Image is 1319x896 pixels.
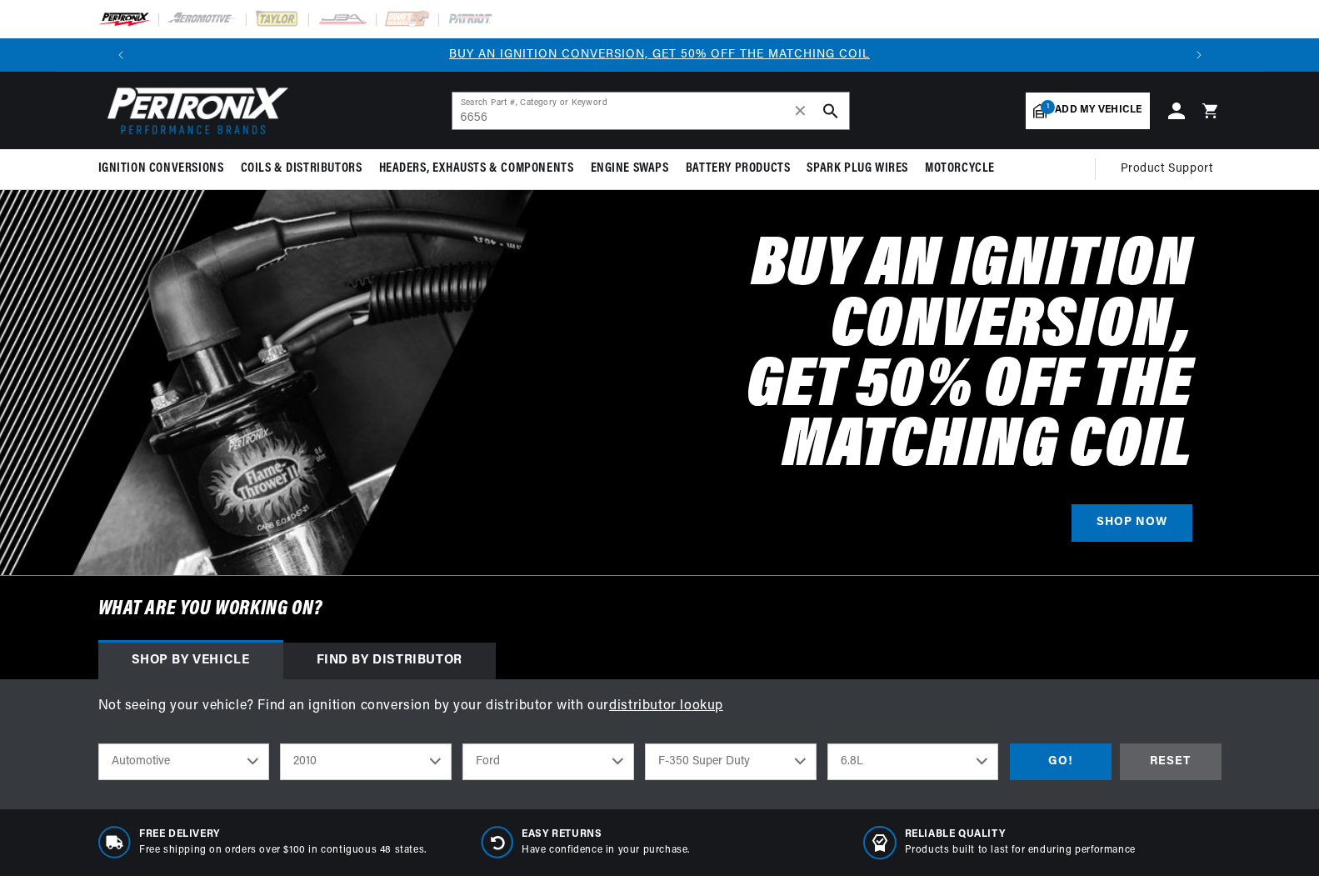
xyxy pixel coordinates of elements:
summary: Battery Products [677,149,799,188]
summary: Product Support [1121,149,1222,189]
slideshow-component: Translation missing: en.sections.announcements.announcement_bar [57,38,1263,72]
button: search button [812,93,849,129]
div: GO! [1010,743,1112,781]
div: Find by Distributor [283,643,496,679]
a: 1Add my vehicle [1026,93,1149,129]
h6: What are you working on? [57,576,1263,643]
span: Engine Swaps [591,160,669,178]
span: Battery Products [686,160,791,178]
span: Easy Returns [522,828,690,842]
span: Coils & Distributors [241,160,362,178]
div: 1 of 3 [137,46,1182,64]
span: Add my vehicle [1055,103,1142,118]
a: SHOP NOW [1072,504,1192,542]
summary: Engine Swaps [582,149,677,188]
summary: Ignition Conversions [98,149,232,188]
select: Model [645,743,817,780]
summary: Spark Plug Wires [798,149,917,188]
img: Pertronix [98,82,290,139]
p: Have confidence in your purchase. [522,843,690,858]
span: RELIABLE QUALITY [905,828,1136,842]
div: Shop by vehicle [98,643,283,679]
h2: Buy an Ignition Conversion, Get 50% off the Matching Coil [480,237,1192,478]
p: Not seeing your vehicle? Find an ignition conversion by your distributor with our [98,696,1222,718]
span: Free Delivery [139,828,427,842]
p: Products built to last for enduring performance [905,843,1136,858]
select: Year [280,743,452,780]
span: Ignition Conversions [98,160,224,178]
span: Spark Plug Wires [807,160,908,178]
a: distributor lookup [609,699,723,713]
span: Motorcycle [925,160,995,178]
select: Engine [827,743,999,780]
span: 1 [1041,100,1055,114]
button: Translation missing: en.sections.announcements.previous_announcement [104,38,137,72]
summary: Coils & Distributors [232,149,371,188]
span: Headers, Exhausts & Components [379,160,574,178]
button: Translation missing: en.sections.announcements.next_announcement [1182,38,1216,72]
select: Make [462,743,634,780]
div: Announcement [137,46,1182,64]
summary: Motorcycle [917,149,1003,188]
summary: Headers, Exhausts & Components [371,149,582,188]
a: BUY AN IGNITION CONVERSION, GET 50% OFF THE MATCHING COIL [449,48,870,61]
p: Free shipping on orders over $100 in contiguous 48 states. [139,843,427,858]
select: Ride Type [98,743,270,780]
div: RESET [1120,743,1222,781]
span: Product Support [1121,160,1213,178]
input: Search Part #, Category or Keyword [452,93,849,129]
